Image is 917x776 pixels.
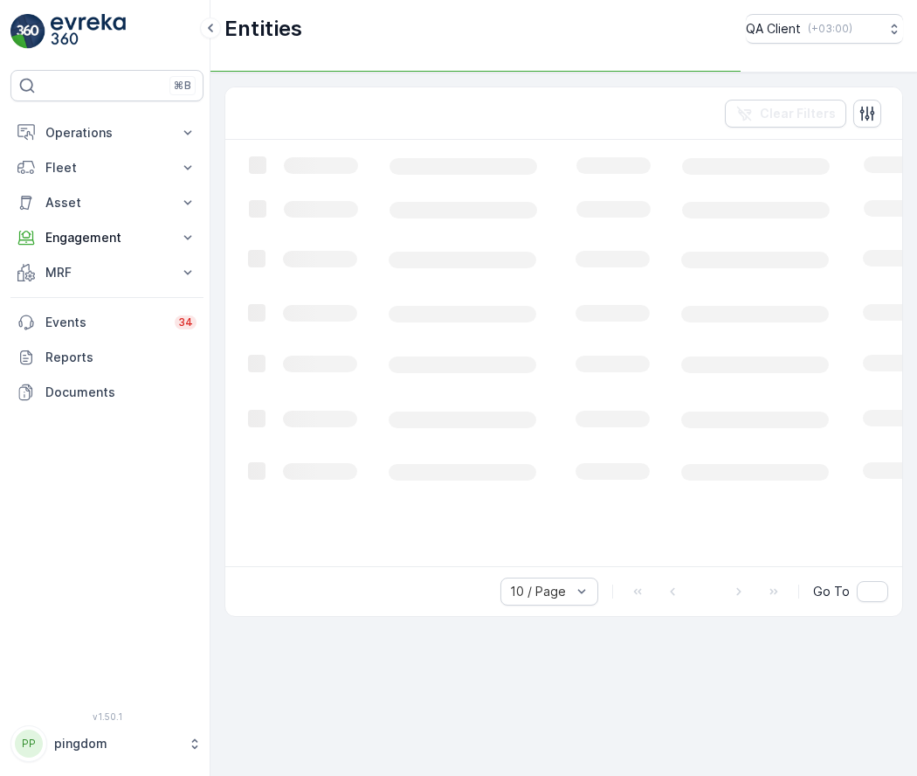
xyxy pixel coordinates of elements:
[45,124,169,142] p: Operations
[10,185,203,220] button: Asset
[10,711,203,722] span: v 1.50.1
[808,22,852,36] p: ( +03:00 )
[45,384,196,401] p: Documents
[10,305,203,340] a: Events34
[45,314,164,331] p: Events
[10,255,203,290] button: MRF
[760,105,836,122] p: Clear Filters
[10,725,203,762] button: PPpingdom
[725,100,846,128] button: Clear Filters
[10,220,203,255] button: Engagement
[45,349,196,366] p: Reports
[746,20,801,38] p: QA Client
[746,14,903,44] button: QA Client(+03:00)
[10,375,203,410] a: Documents
[813,583,850,600] span: Go To
[174,79,191,93] p: ⌘B
[10,14,45,49] img: logo
[51,14,126,49] img: logo_light-DOdMpM7g.png
[10,150,203,185] button: Fleet
[178,315,193,329] p: 34
[15,730,43,758] div: PP
[45,229,169,246] p: Engagement
[10,115,203,150] button: Operations
[224,15,302,43] p: Entities
[54,735,179,752] p: pingdom
[45,264,169,281] p: MRF
[45,194,169,211] p: Asset
[10,340,203,375] a: Reports
[45,159,169,177] p: Fleet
